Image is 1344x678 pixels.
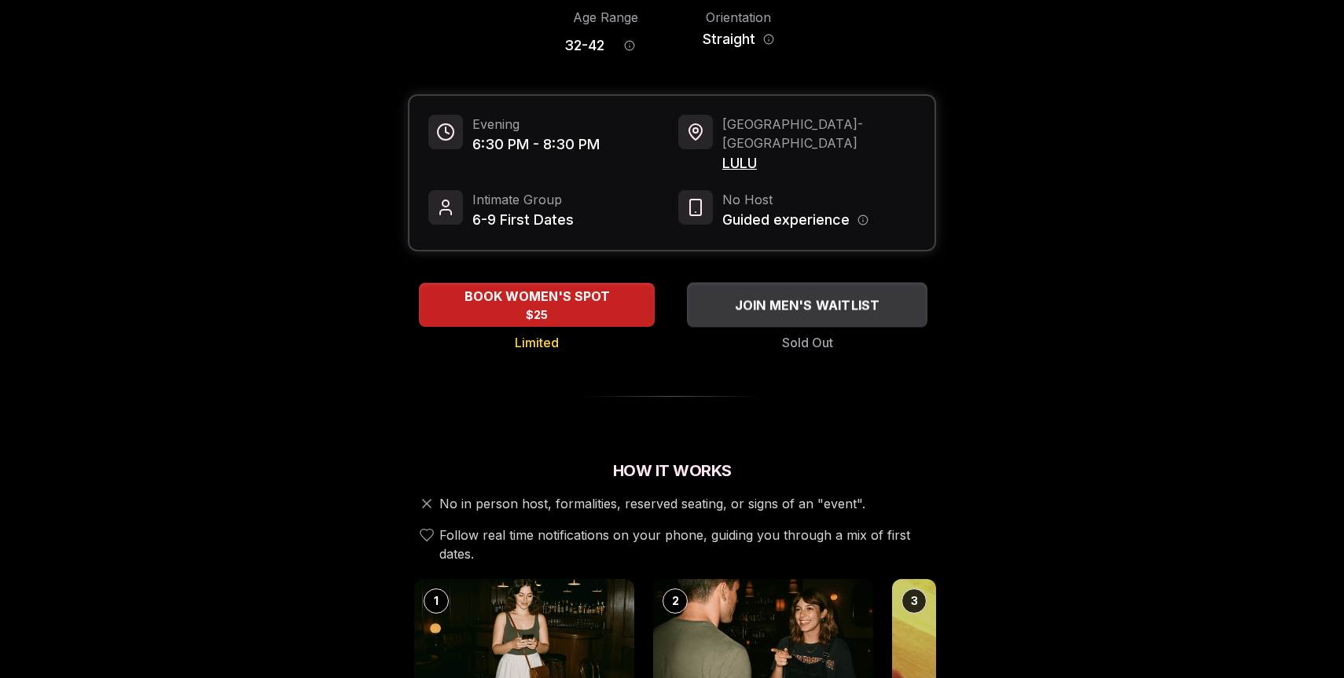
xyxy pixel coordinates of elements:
span: No in person host, formalities, reserved seating, or signs of an "event". [439,494,865,513]
div: Orientation [697,8,780,27]
h2: How It Works [408,460,936,482]
button: BOOK WOMEN'S SPOT - Limited [419,283,655,327]
span: LULU [722,152,916,174]
div: Age Range [564,8,647,27]
span: Follow real time notifications on your phone, guiding you through a mix of first dates. [439,526,930,563]
div: 2 [663,588,688,614]
button: Orientation information [763,34,774,45]
button: JOIN MEN'S WAITLIST - Sold Out [687,282,927,327]
span: Guided experience [722,209,850,231]
div: 3 [902,588,927,614]
span: [GEOGRAPHIC_DATA] - [GEOGRAPHIC_DATA] [722,115,916,152]
span: $25 [526,307,548,323]
div: 1 [424,588,449,614]
span: Sold Out [782,333,833,352]
button: Host information [857,214,868,225]
span: BOOK WOMEN'S SPOT [461,287,613,306]
span: JOIN MEN'S WAITLIST [732,295,883,314]
span: Straight [703,28,755,50]
span: Intimate Group [472,190,574,209]
span: No Host [722,190,868,209]
span: 6-9 First Dates [472,209,574,231]
button: Age range information [612,28,647,63]
span: 6:30 PM - 8:30 PM [472,134,600,156]
span: 32 - 42 [564,35,604,57]
span: Limited [515,333,559,352]
span: Evening [472,115,600,134]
